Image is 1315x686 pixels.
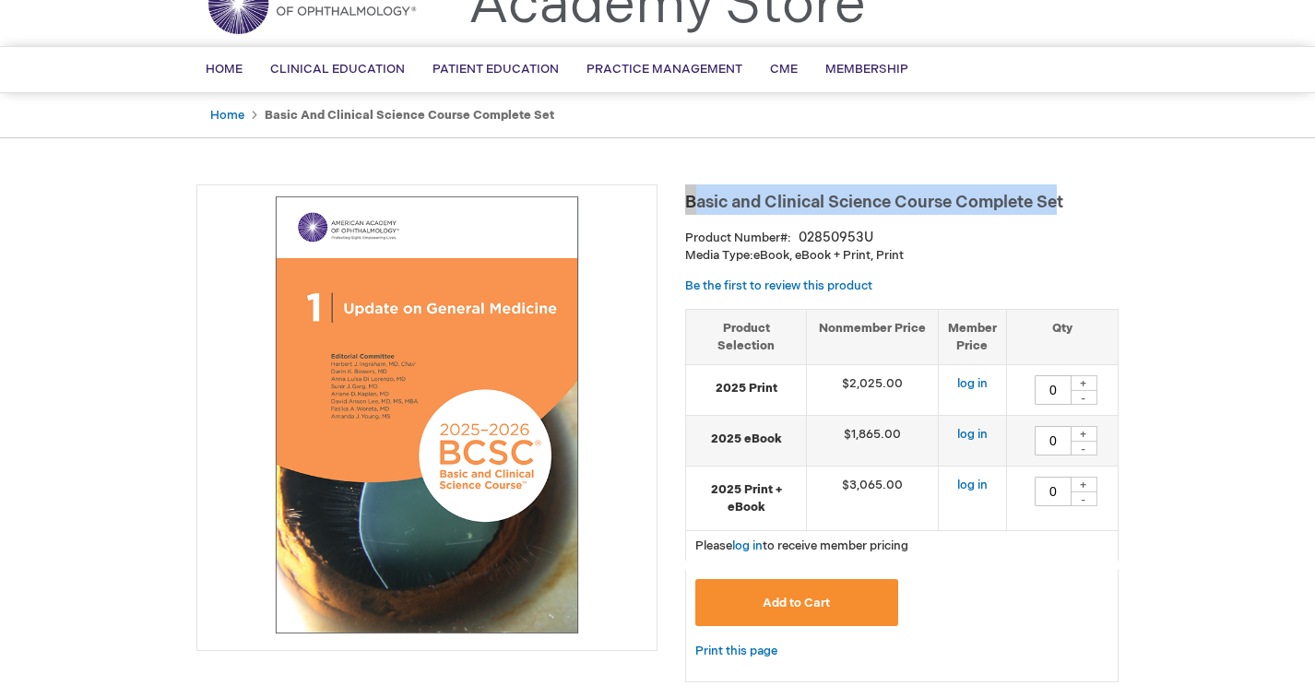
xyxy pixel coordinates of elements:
[938,309,1006,364] th: Member Price
[210,108,244,123] a: Home
[206,62,243,77] span: Home
[685,193,1063,212] span: Basic and Clinical Science Course Complete Set
[825,62,908,77] span: Membership
[799,229,873,247] div: 02850953U
[685,248,753,263] strong: Media Type:
[957,478,988,492] a: log in
[1070,477,1097,492] div: +
[770,62,798,77] span: CME
[807,365,939,416] td: $2,025.00
[1070,375,1097,391] div: +
[432,62,559,77] span: Patient Education
[685,278,872,293] a: Be the first to review this product
[807,467,939,531] td: $3,065.00
[1035,375,1072,405] input: Qty
[695,640,777,663] a: Print this page
[695,431,797,448] strong: 2025 eBook
[957,427,988,442] a: log in
[685,247,1119,265] p: eBook, eBook + Print, Print
[1006,309,1118,364] th: Qty
[270,62,405,77] span: Clinical Education
[807,309,939,364] th: Nonmember Price
[1070,441,1097,455] div: -
[265,108,554,123] strong: Basic and Clinical Science Course Complete Set
[685,231,791,245] strong: Product Number
[695,538,908,553] span: Please to receive member pricing
[686,309,807,364] th: Product Selection
[586,62,742,77] span: Practice Management
[1070,390,1097,405] div: -
[763,596,830,610] span: Add to Cart
[207,195,647,635] img: Basic and Clinical Science Course Complete Set
[695,579,898,626] button: Add to Cart
[957,376,988,391] a: log in
[1035,426,1072,455] input: Qty
[732,538,763,553] a: log in
[695,481,797,515] strong: 2025 Print + eBook
[695,380,797,397] strong: 2025 Print
[807,416,939,467] td: $1,865.00
[1070,426,1097,442] div: +
[1035,477,1072,506] input: Qty
[1070,491,1097,506] div: -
